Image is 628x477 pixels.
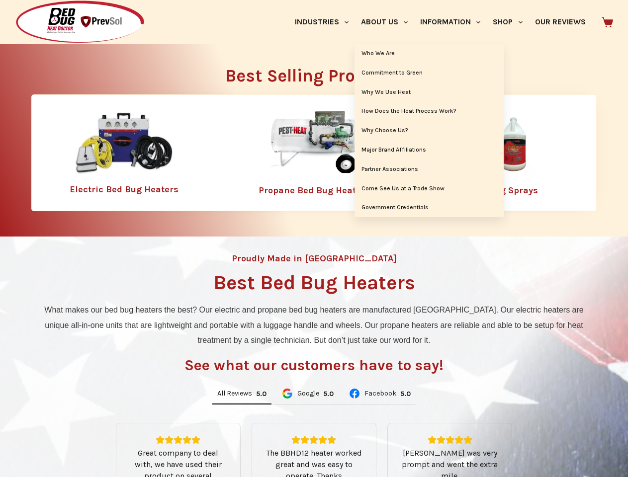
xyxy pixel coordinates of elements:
[364,390,396,397] span: Facebook
[323,390,334,398] div: 5.0
[355,102,504,121] a: How Does the Heat Process Work?
[128,435,228,444] div: Rating: 5.0 out of 5
[323,390,334,398] div: Rating: 5.0 out of 5
[355,64,504,82] a: Commitment to Green
[70,184,179,195] a: Electric Bed Bug Heaters
[297,390,319,397] span: Google
[213,273,415,293] h1: Best Bed Bug Heaters
[264,435,364,444] div: Rating: 5.0 out of 5
[217,390,252,397] span: All Reviews
[355,44,504,63] a: Who We Are
[355,179,504,198] a: Come See Us at a Trade Show
[355,198,504,217] a: Government Credentials
[355,141,504,159] a: Major Brand Affiliations
[400,390,411,398] div: Rating: 5.0 out of 5
[355,83,504,102] a: Why We Use Heat
[232,254,397,263] h4: Proudly Made in [GEOGRAPHIC_DATA]
[256,390,267,398] div: Rating: 5.0 out of 5
[355,160,504,179] a: Partner Associations
[400,435,500,444] div: Rating: 5.0 out of 5
[31,67,597,84] h2: Best Selling Products
[256,390,267,398] div: 5.0
[8,4,38,34] button: Open LiveChat chat widget
[184,358,444,373] h3: See what our customers have to say!
[36,303,592,348] p: What makes our bed bug heaters the best? Our electric and propane bed bug heaters are manufacture...
[400,390,411,398] div: 5.0
[259,185,370,196] a: Propane Bed Bug Heaters
[355,121,504,140] a: Why Choose Us?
